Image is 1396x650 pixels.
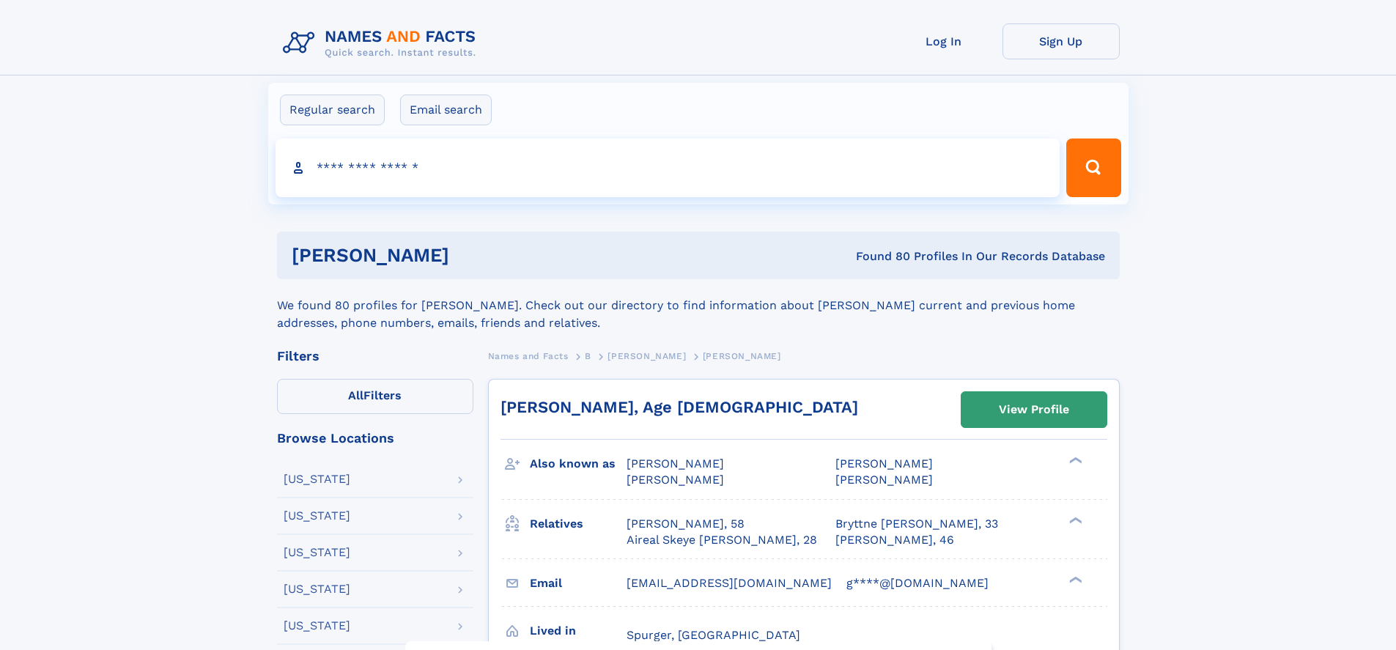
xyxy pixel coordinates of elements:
[627,516,745,532] a: [PERSON_NAME], 58
[1066,515,1083,525] div: ❯
[835,516,998,532] a: Bryttne [PERSON_NAME], 33
[1066,139,1120,197] button: Search Button
[585,351,591,361] span: B
[284,583,350,595] div: [US_STATE]
[585,347,591,365] a: B
[488,347,569,365] a: Names and Facts
[1066,456,1083,465] div: ❯
[277,379,473,414] label: Filters
[277,279,1120,332] div: We found 80 profiles for [PERSON_NAME]. Check out our directory to find information about [PERSON...
[284,473,350,485] div: [US_STATE]
[530,618,627,643] h3: Lived in
[627,457,724,470] span: [PERSON_NAME]
[400,95,492,125] label: Email search
[1002,23,1120,59] a: Sign Up
[627,576,832,590] span: [EMAIL_ADDRESS][DOMAIN_NAME]
[703,351,781,361] span: [PERSON_NAME]
[284,547,350,558] div: [US_STATE]
[277,350,473,363] div: Filters
[835,473,933,487] span: [PERSON_NAME]
[284,620,350,632] div: [US_STATE]
[530,451,627,476] h3: Also known as
[627,473,724,487] span: [PERSON_NAME]
[292,246,653,265] h1: [PERSON_NAME]
[276,139,1060,197] input: search input
[501,398,858,416] a: [PERSON_NAME], Age [DEMOGRAPHIC_DATA]
[885,23,1002,59] a: Log In
[530,571,627,596] h3: Email
[280,95,385,125] label: Regular search
[284,510,350,522] div: [US_STATE]
[835,532,954,548] a: [PERSON_NAME], 46
[607,347,686,365] a: [PERSON_NAME]
[277,23,488,63] img: Logo Names and Facts
[961,392,1107,427] a: View Profile
[607,351,686,361] span: [PERSON_NAME]
[627,532,817,548] a: Aireal Skeye [PERSON_NAME], 28
[627,628,800,642] span: Spurger, [GEOGRAPHIC_DATA]
[1066,575,1083,584] div: ❯
[348,388,363,402] span: All
[999,393,1069,426] div: View Profile
[652,248,1105,265] div: Found 80 Profiles In Our Records Database
[277,432,473,445] div: Browse Locations
[835,457,933,470] span: [PERSON_NAME]
[530,511,627,536] h3: Relatives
